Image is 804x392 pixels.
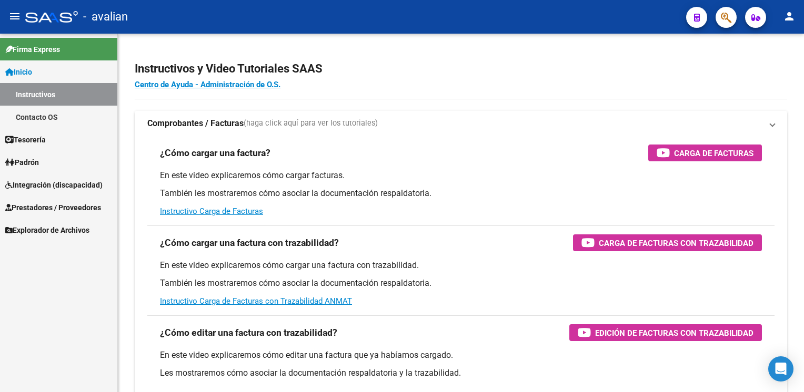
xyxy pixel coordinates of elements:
span: Firma Express [5,44,60,55]
span: Carga de Facturas [674,147,753,160]
a: Instructivo Carga de Facturas [160,207,263,216]
p: En este video explicaremos cómo editar una factura que ya habíamos cargado. [160,349,762,361]
div: Open Intercom Messenger [768,356,793,381]
button: Carga de Facturas [648,145,762,161]
h2: Instructivos y Video Tutoriales SAAS [135,59,787,79]
span: Integración (discapacidad) [5,179,103,191]
h3: ¿Cómo cargar una factura con trazabilidad? [160,235,339,250]
p: En este video explicaremos cómo cargar una factura con trazabilidad. [160,260,762,271]
span: Inicio [5,66,32,78]
a: Centro de Ayuda - Administración de O.S. [135,80,280,89]
h3: ¿Cómo editar una factura con trazabilidad? [160,325,337,340]
span: Carga de Facturas con Trazabilidad [599,236,753,250]
mat-expansion-panel-header: Comprobantes / Facturas(haga click aquí para ver los tutoriales) [135,111,787,136]
a: Instructivo Carga de Facturas con Trazabilidad ANMAT [160,296,352,306]
mat-icon: person [783,10,796,23]
p: En este video explicaremos cómo cargar facturas. [160,170,762,181]
strong: Comprobantes / Facturas [147,118,244,129]
span: Edición de Facturas con Trazabilidad [595,326,753,339]
span: - avalian [83,5,128,28]
span: Padrón [5,157,39,168]
span: Prestadores / Proveedores [5,202,101,213]
span: (haga click aquí para ver los tutoriales) [244,118,378,129]
mat-icon: menu [8,10,21,23]
p: Les mostraremos cómo asociar la documentación respaldatoria y la trazabilidad. [160,367,762,379]
span: Tesorería [5,134,46,146]
p: También les mostraremos cómo asociar la documentación respaldatoria. [160,277,762,289]
h3: ¿Cómo cargar una factura? [160,146,270,160]
button: Carga de Facturas con Trazabilidad [573,234,762,251]
button: Edición de Facturas con Trazabilidad [569,324,762,341]
p: También les mostraremos cómo asociar la documentación respaldatoria. [160,188,762,199]
span: Explorador de Archivos [5,224,89,236]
